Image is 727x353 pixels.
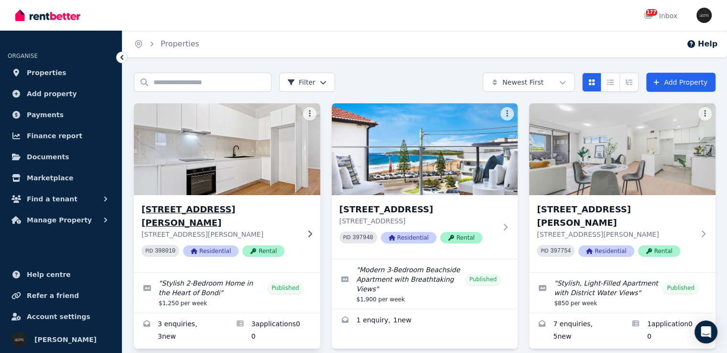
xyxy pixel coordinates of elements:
[27,290,79,301] span: Refer a friend
[541,248,548,254] small: PID
[242,245,284,257] span: Rental
[129,101,325,198] img: 12 Griffith Ave, North Bondi
[161,39,199,48] a: Properties
[343,235,351,240] small: PID
[227,313,320,349] a: Applications for 12 Griffith Ave, North Bondi
[145,248,153,254] small: PID
[8,84,114,103] a: Add property
[8,189,114,209] button: Find a tenant
[537,203,694,230] h3: [STREET_ADDRESS][PERSON_NAME]
[339,216,497,226] p: [STREET_ADDRESS]
[601,73,620,92] button: Compact list view
[183,245,239,257] span: Residential
[332,309,518,332] a: Enquiries for 1/2 Severn St, Maroubra
[440,232,482,243] span: Rental
[27,109,64,121] span: Payments
[287,77,315,87] span: Filter
[8,147,114,166] a: Documents
[303,107,316,121] button: More options
[619,73,639,92] button: Expanded list view
[8,265,114,284] a: Help centre
[353,234,373,241] code: 397948
[8,168,114,188] a: Marketplace
[332,259,518,309] a: Edit listing: Modern 3-Bedroom Beachside Apartment with Breathtaking Views
[27,269,71,280] span: Help centre
[27,67,66,78] span: Properties
[638,245,680,257] span: Rental
[381,232,436,243] span: Residential
[155,248,175,254] code: 398010
[15,8,80,22] img: RentBetter
[696,8,712,23] img: Tim Troy
[27,130,82,142] span: Finance report
[27,311,90,322] span: Account settings
[529,273,716,313] a: Edit listing: Stylish, Light-Filled Apartment with District Water Views
[11,332,27,347] img: Tim Troy
[8,210,114,230] button: Manage Property
[27,214,92,226] span: Manage Property
[8,126,114,145] a: Finance report
[622,313,716,349] a: Applications for 610/26-32 Marsh St, Wolli Creek
[332,103,518,195] img: 1/2 Severn St, Maroubra
[279,73,335,92] button: Filter
[686,38,717,50] button: Help
[529,103,716,272] a: 610/26-32 Marsh St, Wolli Creek[STREET_ADDRESS][PERSON_NAME][STREET_ADDRESS][PERSON_NAME]PID 3977...
[141,203,299,230] h3: [STREET_ADDRESS][PERSON_NAME]
[529,313,622,349] a: Enquiries for 610/26-32 Marsh St, Wolli Creek
[8,53,38,59] span: ORGANISE
[502,77,543,87] span: Newest First
[27,193,77,205] span: Find a tenant
[578,245,634,257] span: Residential
[339,203,497,216] h3: [STREET_ADDRESS]
[134,313,227,349] a: Enquiries for 12 Griffith Ave, North Bondi
[122,31,211,57] nav: Breadcrumb
[134,273,320,313] a: Edit listing: Stylish 2-Bedroom Home in the Heart of Bondi
[8,307,114,326] a: Account settings
[141,230,299,239] p: [STREET_ADDRESS][PERSON_NAME]
[646,73,716,92] a: Add Property
[537,230,694,239] p: [STREET_ADDRESS][PERSON_NAME]
[582,73,601,92] button: Card view
[582,73,639,92] div: View options
[646,9,657,16] span: 177
[27,172,73,184] span: Marketplace
[694,320,717,343] div: Open Intercom Messenger
[529,103,716,195] img: 610/26-32 Marsh St, Wolli Creek
[500,107,514,121] button: More options
[550,248,571,254] code: 397754
[698,107,712,121] button: More options
[27,151,69,163] span: Documents
[8,286,114,305] a: Refer a friend
[8,63,114,82] a: Properties
[483,73,575,92] button: Newest First
[134,103,320,272] a: 12 Griffith Ave, North Bondi[STREET_ADDRESS][PERSON_NAME][STREET_ADDRESS][PERSON_NAME]PID 398010R...
[8,105,114,124] a: Payments
[34,334,97,345] span: [PERSON_NAME]
[27,88,77,99] span: Add property
[644,11,677,21] div: Inbox
[332,103,518,259] a: 1/2 Severn St, Maroubra[STREET_ADDRESS][STREET_ADDRESS]PID 397948ResidentialRental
